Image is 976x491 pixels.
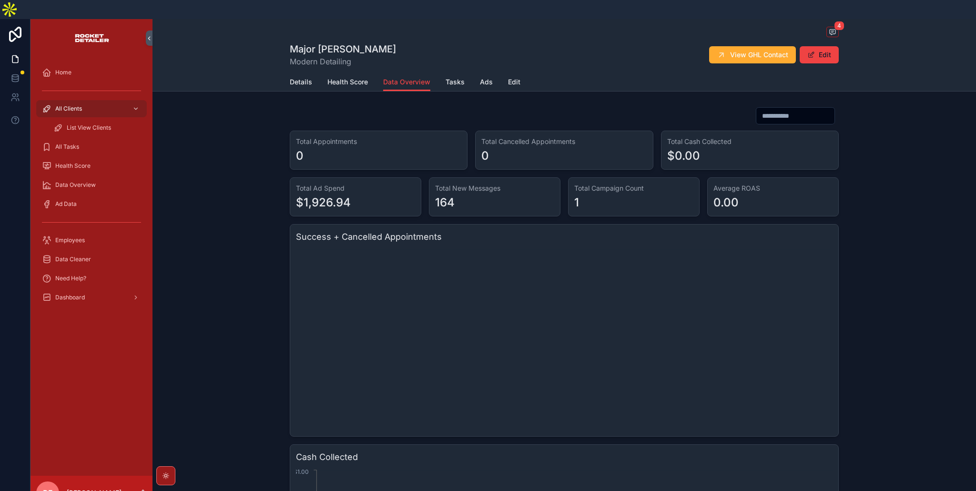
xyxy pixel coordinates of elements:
span: 4 [834,21,844,31]
span: All Tasks [55,143,79,151]
span: Data Overview [383,77,430,87]
h3: Total Appointments [296,137,461,146]
a: Need Help? [36,270,147,287]
div: $1,926.94 [296,195,351,210]
a: All Tasks [36,138,147,155]
span: Ad Data [55,200,77,208]
a: Health Score [327,73,368,92]
button: 4 [826,27,839,39]
a: Home [36,64,147,81]
a: Details [290,73,312,92]
span: Health Score [327,77,368,87]
h3: Total Ad Spend [296,184,415,193]
span: Edit [508,77,520,87]
span: Health Score [55,162,91,170]
span: Employees [55,236,85,244]
span: Tasks [446,77,465,87]
a: Edit [508,73,520,92]
div: $0.00 [667,148,700,164]
div: 164 [435,195,455,210]
h3: Total Cancelled Appointments [481,137,647,146]
span: Details [290,77,312,87]
div: chart [296,247,833,430]
span: Data Overview [55,181,96,189]
a: Dashboard [36,289,147,306]
a: List View Clients [48,119,147,136]
img: App logo [74,31,110,46]
span: Need Help? [55,275,86,282]
span: View GHL Contact [730,50,788,60]
tspan: $1.00 [294,468,309,475]
a: Ad Data [36,195,147,213]
a: Tasks [446,73,465,92]
h3: Total New Messages [435,184,554,193]
a: Health Score [36,157,147,174]
div: scrollable content [30,57,152,318]
div: 0 [296,148,304,164]
span: Modern Detailing [290,56,396,67]
h3: Total Cash Collected [667,137,833,146]
span: Data Cleaner [55,256,91,263]
a: Data Overview [36,176,147,194]
h1: Major [PERSON_NAME] [290,42,396,56]
h3: Cash Collected [296,450,833,464]
a: Data Overview [383,73,430,92]
div: 1 [574,195,579,210]
a: Data Cleaner [36,251,147,268]
h3: Average ROAS [713,184,833,193]
a: All Clients [36,100,147,117]
h3: Total Campaign Count [574,184,693,193]
span: Home [55,69,71,76]
div: 0 [481,148,489,164]
span: List View Clients [67,124,111,132]
button: View GHL Contact [709,46,796,63]
h3: Success + Cancelled Appointments [296,230,833,244]
a: Employees [36,232,147,249]
span: All Clients [55,105,82,113]
div: 0.00 [713,195,739,210]
button: Edit [800,46,839,63]
a: Ads [480,73,493,92]
span: Dashboard [55,294,85,301]
span: Ads [480,77,493,87]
